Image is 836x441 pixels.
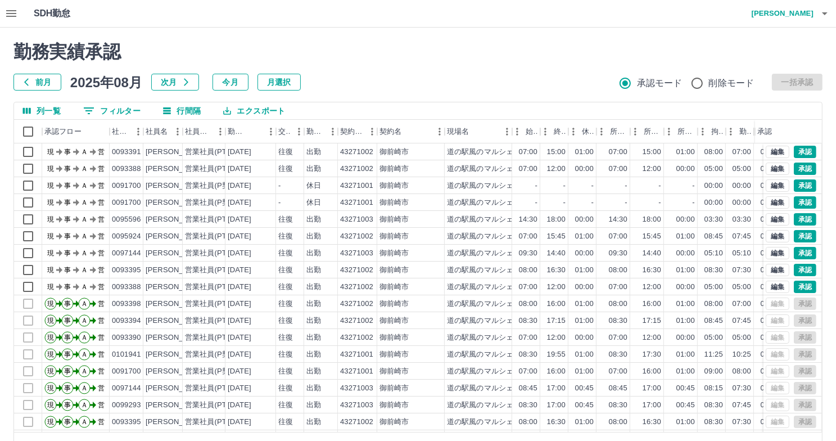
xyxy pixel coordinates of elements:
[547,147,566,157] div: 15:00
[519,299,537,309] div: 08:00
[47,249,54,257] text: 現
[575,164,594,174] div: 00:00
[377,120,445,143] div: 契約名
[575,248,594,259] div: 00:00
[547,265,566,276] div: 16:30
[47,300,54,308] text: 現
[447,181,536,191] div: 道の駅風のマルシェ御前崎
[677,120,695,143] div: 所定休憩
[81,283,88,291] text: Ａ
[535,181,537,191] div: -
[519,231,537,242] div: 07:00
[214,102,294,119] button: エクスポート
[693,181,695,191] div: -
[185,181,239,191] div: 営業社員(P契約)
[644,120,662,143] div: 所定終業
[547,299,566,309] div: 16:00
[643,231,661,242] div: 15:45
[447,265,565,276] div: 道の駅風のマルシェ御前崎 直売所
[643,299,661,309] div: 16:00
[81,165,88,173] text: Ａ
[445,120,512,143] div: 現場名
[761,282,779,292] div: 00:00
[733,248,751,259] div: 05:10
[379,181,409,191] div: 御前崎市
[591,181,594,191] div: -
[247,124,263,139] button: ソート
[47,182,54,190] text: 現
[794,247,816,259] button: 承認
[761,214,779,225] div: 00:00
[64,249,71,257] text: 事
[64,232,71,240] text: 事
[726,120,754,143] div: 勤務
[169,123,186,140] button: メニュー
[47,199,54,206] text: 現
[575,214,594,225] div: 00:00
[447,231,565,242] div: 道の駅風のマルシェ御前崎 直売所
[112,282,141,292] div: 0093388
[568,120,597,143] div: 休憩
[306,197,321,208] div: 休日
[609,248,627,259] div: 09:30
[228,248,251,259] div: [DATE]
[540,120,568,143] div: 終業
[278,248,293,259] div: 往復
[14,102,70,119] button: 列選択
[81,232,88,240] text: Ａ
[794,146,816,158] button: 承認
[42,120,110,143] div: 承認フロー
[306,120,324,143] div: 勤務区分
[676,164,695,174] div: 00:00
[146,120,168,143] div: 社員名
[379,120,401,143] div: 契約名
[98,300,105,308] text: 営
[340,197,373,208] div: 43271001
[112,316,141,326] div: 0093394
[761,164,779,174] div: 00:00
[81,249,88,257] text: Ａ
[338,120,377,143] div: 契約コード
[704,282,723,292] div: 05:00
[794,264,816,276] button: 承認
[278,164,293,174] div: 往復
[70,74,142,91] h5: 2025年08月
[766,213,789,226] button: 編集
[306,265,321,276] div: 出勤
[447,197,536,208] div: 道の駅風のマルシェ御前崎
[225,120,276,143] div: 勤務日
[547,248,566,259] div: 14:40
[704,214,723,225] div: 03:30
[212,123,229,140] button: メニュー
[547,164,566,174] div: 12:00
[98,266,105,274] text: 営
[766,230,789,242] button: 編集
[13,74,61,91] button: 前月
[47,215,54,223] text: 現
[13,41,823,62] h2: 勤務実績承認
[228,282,251,292] div: [DATE]
[278,265,293,276] div: 往復
[228,164,251,174] div: [DATE]
[766,179,789,192] button: 編集
[278,299,293,309] div: 往復
[761,181,779,191] div: 00:00
[185,147,244,157] div: 営業社員(PT契約)
[643,265,661,276] div: 16:30
[794,281,816,293] button: 承認
[306,299,321,309] div: 出勤
[304,120,338,143] div: 勤務区分
[47,232,54,240] text: 現
[379,147,409,157] div: 御前崎市
[306,181,321,191] div: 休日
[81,215,88,223] text: Ａ
[146,248,207,259] div: [PERSON_NAME]
[112,231,141,242] div: 0095924
[676,231,695,242] div: 01:00
[582,120,594,143] div: 休憩
[609,147,627,157] div: 07:00
[643,164,661,174] div: 12:00
[761,231,779,242] div: 00:00
[704,147,723,157] div: 08:00
[146,181,207,191] div: [PERSON_NAME]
